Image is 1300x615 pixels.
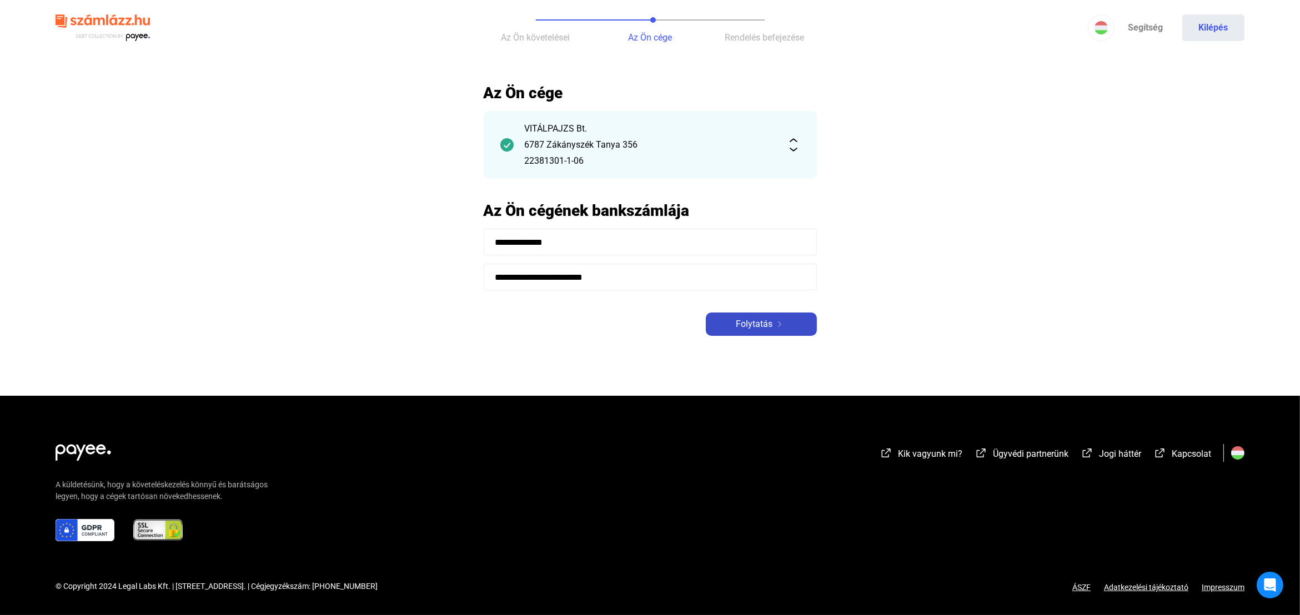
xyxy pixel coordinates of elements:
[1153,450,1211,461] a: external-link-whiteKapcsolat
[725,32,804,43] span: Rendelés befejezése
[525,154,776,168] div: 22381301-1-06
[706,312,817,336] button: Folytatásarrow-right-white
[880,450,962,461] a: external-link-whiteKik vagyunk mi?
[56,519,114,541] img: gdpr
[1153,447,1167,458] img: external-link-white
[787,138,800,152] img: expand
[56,438,111,461] img: white-payee-white-dot.svg
[525,138,776,152] div: 6787 Zákányszék Tanya 356
[132,519,184,541] img: ssl
[1202,583,1244,592] a: Impresszum
[773,321,786,327] img: arrow-right-white
[1172,448,1211,459] span: Kapcsolat
[484,201,817,220] h2: Az Ön cégének bankszámlája
[993,448,1068,459] span: Ügyvédi partnerünk
[484,83,817,103] h2: Az Ön cége
[1081,450,1141,461] a: external-link-whiteJogi háttér
[1099,448,1141,459] span: Jogi háttér
[1182,14,1244,41] button: Kilépés
[1081,447,1094,458] img: external-link-white
[525,122,776,135] div: VITÁLPAJZS Bt.
[1088,14,1115,41] button: HU
[628,32,672,43] span: Az Ön cége
[501,32,570,43] span: Az Ön követelései
[1231,446,1244,460] img: HU.svg
[736,317,773,331] span: Folytatás
[56,581,378,592] div: © Copyright 2024 Legal Labs Kft. | [STREET_ADDRESS]. | Cégjegyzékszám: [PHONE_NUMBER]
[898,448,962,459] span: Kik vagyunk mi?
[1095,21,1108,34] img: HU
[975,450,1068,461] a: external-link-whiteÜgyvédi partnerünk
[500,138,514,152] img: checkmark-darker-green-circle
[975,447,988,458] img: external-link-white
[1091,583,1202,592] a: Adatkezelési tájékoztató
[1115,14,1177,41] a: Segítség
[880,447,893,458] img: external-link-white
[1072,583,1091,592] a: ÁSZF
[56,10,150,46] img: szamlazzhu-logo
[1257,572,1283,598] div: Open Intercom Messenger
